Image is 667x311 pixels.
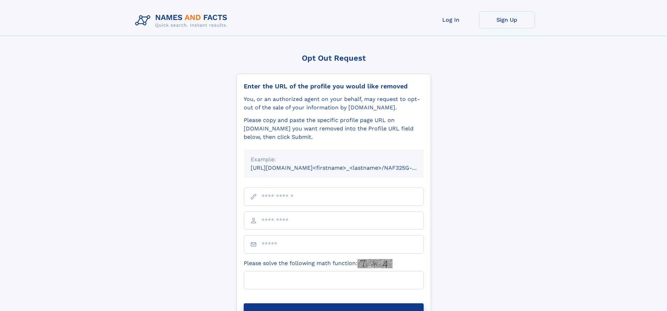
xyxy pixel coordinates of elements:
[236,54,431,62] div: Opt Out Request
[244,82,424,90] div: Enter the URL of the profile you would like removed
[244,116,424,141] div: Please copy and paste the specific profile page URL on [DOMAIN_NAME] you want removed into the Pr...
[244,259,392,268] label: Please solve the following math function:
[132,11,233,30] img: Logo Names and Facts
[479,11,535,28] a: Sign Up
[251,155,417,164] div: Example:
[244,95,424,112] div: You, or an authorized agent on your behalf, may request to opt-out of the sale of your informatio...
[251,164,437,171] small: [URL][DOMAIN_NAME]<firstname>_<lastname>/NAF325G-xxxxxxxx
[423,11,479,28] a: Log In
